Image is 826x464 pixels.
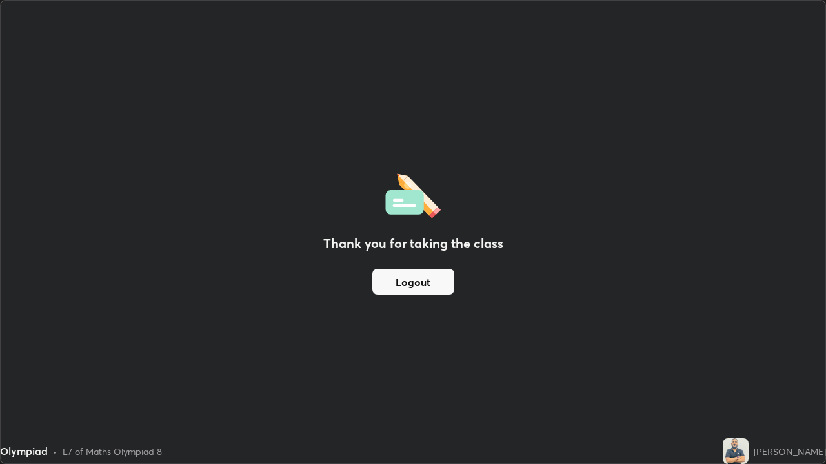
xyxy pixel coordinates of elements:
[754,445,826,458] div: [PERSON_NAME]
[323,234,503,253] h2: Thank you for taking the class
[53,445,57,458] div: •
[63,445,162,458] div: L7 of Maths Olympiad 8
[385,169,441,218] img: offlineFeedback.1438e8b3.svg
[723,438,749,464] img: 9b8ab9c298a44f67b042f8cf0c4a9eeb.jpg
[372,269,454,295] button: Logout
